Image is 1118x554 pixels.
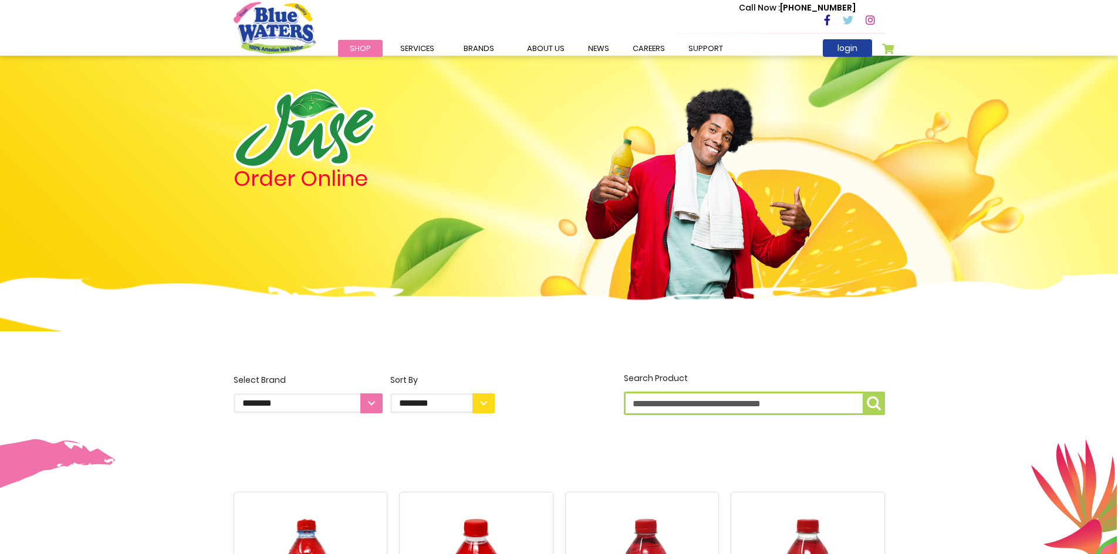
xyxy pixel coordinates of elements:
[234,2,316,53] a: store logo
[234,374,383,413] label: Select Brand
[234,393,383,413] select: Select Brand
[234,168,495,189] h4: Order Online
[234,89,376,168] img: logo
[624,392,885,415] input: Search Product
[584,67,813,318] img: man.png
[739,2,856,14] p: [PHONE_NUMBER]
[739,2,780,13] span: Call Now :
[624,372,885,415] label: Search Product
[576,40,621,57] a: News
[400,43,434,54] span: Services
[390,393,495,413] select: Sort By
[390,374,495,386] div: Sort By
[515,40,576,57] a: about us
[863,392,885,415] button: Search Product
[464,43,494,54] span: Brands
[677,40,735,57] a: support
[621,40,677,57] a: careers
[350,43,371,54] span: Shop
[823,39,872,57] a: login
[867,396,881,410] img: search-icon.png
